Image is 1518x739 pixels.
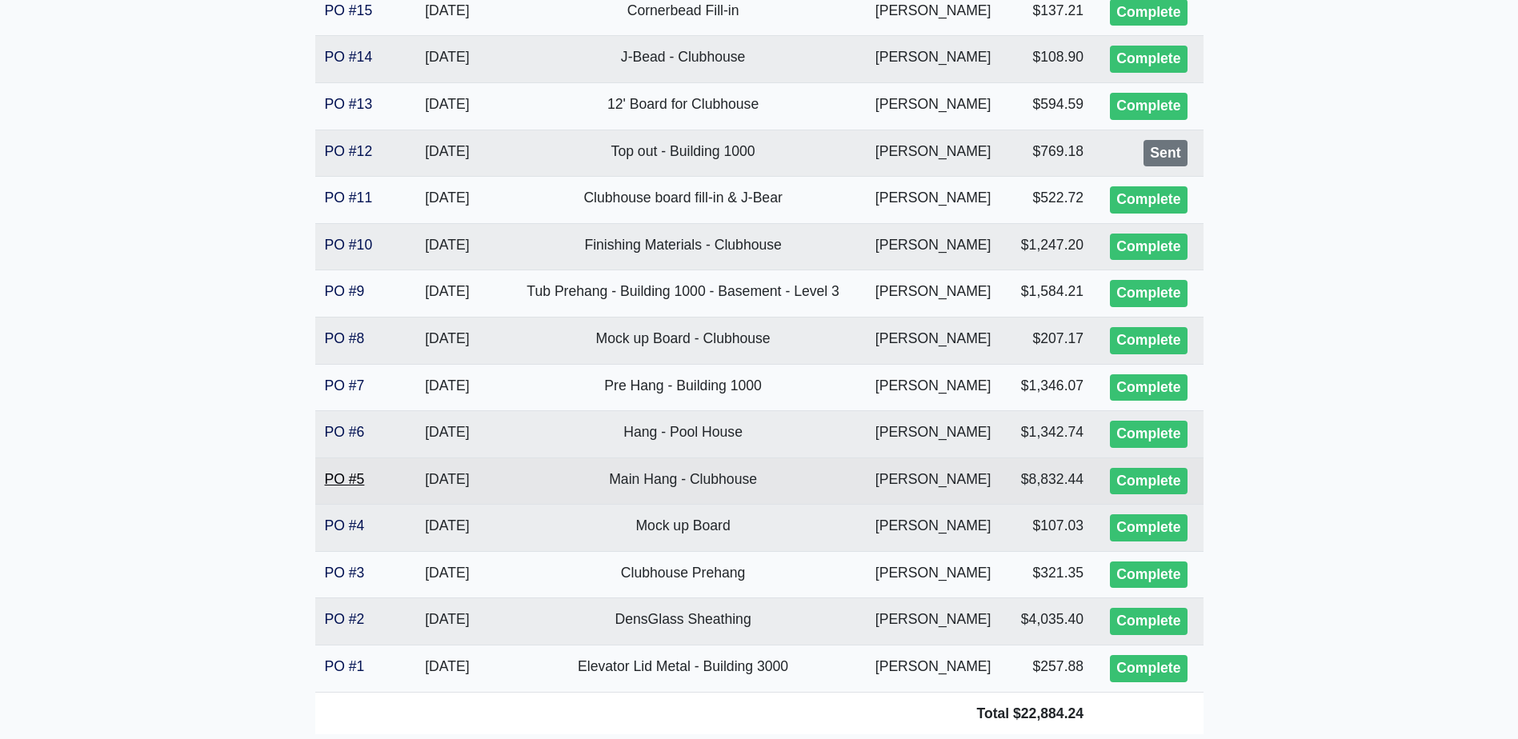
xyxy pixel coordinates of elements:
[1110,468,1187,495] div: Complete
[861,317,1006,364] td: [PERSON_NAME]
[325,143,373,159] a: PO #12
[325,330,365,346] a: PO #8
[1110,93,1187,120] div: Complete
[1006,364,1094,411] td: $1,346.07
[389,82,505,130] td: [DATE]
[1110,327,1187,354] div: Complete
[1110,46,1187,73] div: Complete
[1006,598,1094,645] td: $4,035.40
[1110,186,1187,214] div: Complete
[1006,645,1094,693] td: $257.88
[1144,140,1187,167] div: Sent
[389,36,505,83] td: [DATE]
[861,645,1006,693] td: [PERSON_NAME]
[1006,82,1094,130] td: $594.59
[861,223,1006,270] td: [PERSON_NAME]
[505,223,860,270] td: Finishing Materials - Clubhouse
[505,364,860,411] td: Pre Hang - Building 1000
[861,270,1006,318] td: [PERSON_NAME]
[389,505,505,552] td: [DATE]
[505,411,860,458] td: Hang - Pool House
[389,411,505,458] td: [DATE]
[325,96,373,112] a: PO #13
[325,2,373,18] a: PO #15
[325,565,365,581] a: PO #3
[389,598,505,645] td: [DATE]
[861,82,1006,130] td: [PERSON_NAME]
[1006,223,1094,270] td: $1,247.20
[505,645,860,693] td: Elevator Lid Metal - Building 3000
[861,177,1006,224] td: [PERSON_NAME]
[1006,551,1094,598] td: $321.35
[325,424,365,440] a: PO #6
[389,645,505,693] td: [DATE]
[325,611,365,627] a: PO #2
[325,237,373,253] a: PO #10
[1006,130,1094,177] td: $769.18
[505,505,860,552] td: Mock up Board
[505,130,860,177] td: Top out - Building 1000
[1006,270,1094,318] td: $1,584.21
[1110,608,1187,635] div: Complete
[861,551,1006,598] td: [PERSON_NAME]
[861,411,1006,458] td: [PERSON_NAME]
[861,36,1006,83] td: [PERSON_NAME]
[325,517,365,533] a: PO #4
[861,598,1006,645] td: [PERSON_NAME]
[505,36,860,83] td: J-Bead - Clubhouse
[325,658,365,674] a: PO #1
[325,190,373,206] a: PO #11
[1110,280,1187,307] div: Complete
[389,130,505,177] td: [DATE]
[505,457,860,505] td: Main Hang - Clubhouse
[325,283,365,299] a: PO #9
[389,223,505,270] td: [DATE]
[389,177,505,224] td: [DATE]
[389,457,505,505] td: [DATE]
[1110,421,1187,448] div: Complete
[505,177,860,224] td: Clubhouse board fill-in & J-Bear
[1006,177,1094,224] td: $522.72
[315,692,1094,734] td: Total $22,884.24
[389,551,505,598] td: [DATE]
[1006,457,1094,505] td: $8,832.44
[1110,374,1187,401] div: Complete
[861,130,1006,177] td: [PERSON_NAME]
[505,551,860,598] td: Clubhouse Prehang
[389,317,505,364] td: [DATE]
[505,317,860,364] td: Mock up Board - Clubhouse
[1110,655,1187,682] div: Complete
[389,364,505,411] td: [DATE]
[325,377,365,393] a: PO #7
[1110,514,1187,541] div: Complete
[505,82,860,130] td: 12' Board for Clubhouse
[389,270,505,318] td: [DATE]
[325,49,373,65] a: PO #14
[1110,561,1187,589] div: Complete
[325,471,365,487] a: PO #5
[1006,505,1094,552] td: $107.03
[1006,36,1094,83] td: $108.90
[1006,411,1094,458] td: $1,342.74
[861,505,1006,552] td: [PERSON_NAME]
[861,457,1006,505] td: [PERSON_NAME]
[505,270,860,318] td: Tub Prehang - Building 1000 - Basement - Level 3
[1110,234,1187,261] div: Complete
[505,598,860,645] td: DensGlass Sheathing
[861,364,1006,411] td: [PERSON_NAME]
[1006,317,1094,364] td: $207.17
